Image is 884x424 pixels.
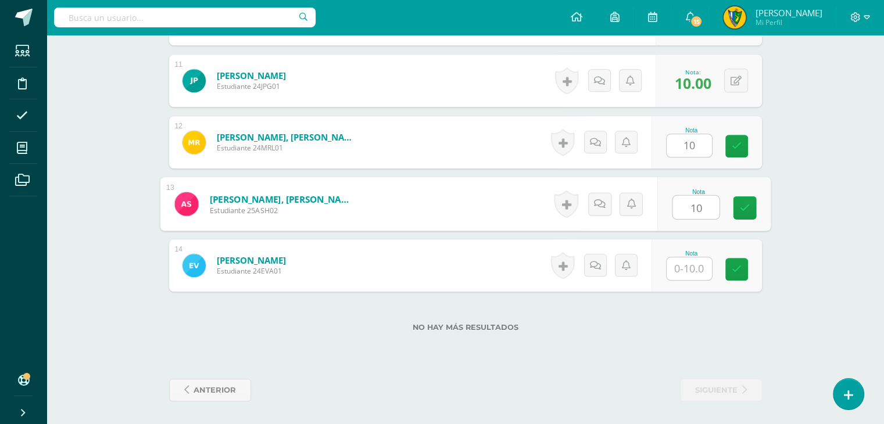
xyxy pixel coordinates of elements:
input: 0-10.0 [667,257,712,280]
img: ce13ad643963d8f6f13ec1c16429940a.png [182,131,206,154]
span: 15 [690,15,703,28]
a: [PERSON_NAME], [PERSON_NAME] [217,131,356,143]
div: Nota [666,127,717,134]
input: 0-10.0 [672,196,719,219]
span: Estudiante 24EVA01 [217,266,286,276]
span: siguiente [695,379,738,401]
a: anterior [169,379,251,401]
img: b45a56790b59e601bc85e1258fd23f3a.png [182,254,206,277]
div: Nota [672,188,725,195]
div: Nota: [675,68,711,76]
input: Busca un usuario... [54,8,316,27]
a: [PERSON_NAME], [PERSON_NAME] [209,193,353,205]
img: a1d4a7a7f169ab172c26aaa4366ec9a8.png [182,69,206,92]
span: Mi Perfil [755,17,822,27]
span: anterior [194,379,236,401]
label: No hay más resultados [169,323,762,332]
a: [PERSON_NAME] [217,254,286,266]
img: e7076b6ad141314fb4e79a54a705bee0.png [174,192,198,215]
span: [PERSON_NAME] [755,7,822,19]
span: Estudiante 24JPG01 [217,81,286,91]
div: Nota [666,250,717,257]
img: b37851fad9e4161bae60e6edfa45055e.png [723,6,746,29]
span: Estudiante 25ASH02 [209,205,353,215]
input: 0-10.0 [667,134,712,157]
span: Estudiante 24MRL01 [217,143,356,153]
span: 10.00 [675,73,711,93]
a: [PERSON_NAME] [217,70,286,81]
